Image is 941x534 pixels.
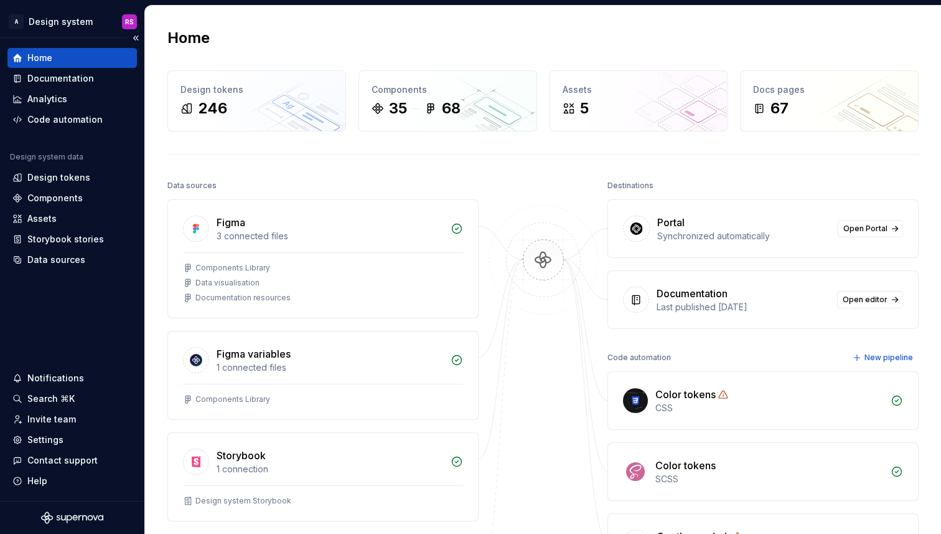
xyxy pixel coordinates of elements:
a: Design tokens [7,168,137,188]
div: Data sources [27,254,85,266]
div: Contact support [27,454,98,467]
div: Assets [27,212,57,225]
div: 246 [198,98,227,118]
div: 1 connection [217,463,443,475]
div: Docs pages [753,83,906,96]
div: Assets [563,83,715,96]
a: Figma3 connected filesComponents LibraryData visualisationDocumentation resources [167,199,479,318]
div: Portal [657,215,685,230]
div: Design tokens [180,83,333,96]
div: 68 [442,98,461,118]
a: Settings [7,430,137,450]
div: Design system Storybook [195,496,291,506]
div: Components [372,83,524,96]
button: ADesign systemRS [2,8,142,35]
div: A [9,14,24,29]
a: Analytics [7,89,137,109]
button: Contact support [7,451,137,470]
div: Storybook stories [27,233,104,246]
div: Settings [27,434,63,446]
button: Help [7,471,137,491]
div: Components Library [195,263,270,273]
a: Components [7,188,137,208]
div: Design system data [10,152,83,162]
button: Search ⌘K [7,389,137,409]
div: Synchronized automatically [657,230,830,242]
a: Assets5 [550,70,728,131]
div: Design system [29,16,93,28]
div: Storybook [217,448,266,463]
a: Storybook1 connectionDesign system Storybook [167,432,479,522]
a: Assets [7,209,137,229]
div: Code automation [27,113,103,126]
a: Components3568 [358,70,537,131]
div: Notifications [27,372,84,384]
button: New pipeline [849,349,919,366]
svg: Supernova Logo [41,512,103,524]
div: Search ⌘K [27,393,75,405]
div: 5 [580,98,589,118]
div: SCSS [655,473,883,485]
span: Open editor [843,295,887,305]
div: Destinations [607,177,653,194]
a: Invite team [7,409,137,429]
a: Storybook stories [7,229,137,249]
div: Figma [217,215,245,230]
a: Documentation [7,69,137,88]
div: Color tokens [655,458,716,473]
div: Documentation resources [195,293,291,303]
div: Last published [DATE] [657,301,830,313]
div: Data visualisation [195,278,260,288]
div: Color tokens [655,387,716,402]
div: Components [27,192,83,204]
a: Home [7,48,137,68]
div: 1 connected files [217,361,443,374]
div: 67 [770,98,789,118]
div: RS [125,17,134,27]
div: Documentation [657,286,728,301]
div: Analytics [27,93,67,105]
a: Data sources [7,250,137,270]
div: Home [27,52,52,64]
div: Invite team [27,413,76,426]
h2: Home [167,28,210,48]
div: 35 [389,98,407,118]
div: 3 connected files [217,230,443,242]
div: Documentation [27,72,94,85]
a: Figma variables1 connected filesComponents Library [167,331,479,420]
a: Open Portal [838,220,903,237]
div: Components Library [195,394,270,404]
div: CSS [655,402,883,414]
div: Code automation [607,349,671,366]
div: Help [27,475,47,487]
span: New pipeline [864,353,913,363]
div: Figma variables [217,346,291,361]
button: Collapse sidebar [127,29,144,47]
span: Open Portal [843,224,887,234]
button: Notifications [7,368,137,388]
a: Design tokens246 [167,70,346,131]
a: Code automation [7,110,137,130]
div: Data sources [167,177,217,194]
a: Docs pages67 [740,70,919,131]
a: Open editor [837,291,903,308]
div: Design tokens [27,171,90,184]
